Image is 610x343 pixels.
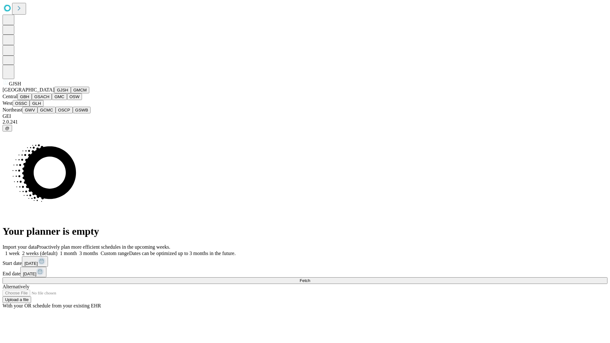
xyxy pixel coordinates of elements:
[79,251,98,256] span: 3 months
[17,93,32,100] button: GBH
[3,107,22,112] span: Northeast
[22,251,58,256] span: 2 weeks (default)
[3,113,607,119] div: GEI
[22,107,37,113] button: GWV
[3,119,607,125] div: 2.0.241
[13,100,30,107] button: OSSC
[71,87,89,93] button: GMCM
[20,267,46,277] button: [DATE]
[22,256,48,267] button: [DATE]
[60,251,77,256] span: 1 month
[67,93,82,100] button: OSW
[52,93,67,100] button: GMC
[3,244,37,250] span: Import your data
[24,261,38,266] span: [DATE]
[101,251,129,256] span: Custom range
[3,267,607,277] div: End date
[23,272,36,276] span: [DATE]
[56,107,73,113] button: OSCP
[300,278,310,283] span: Fetch
[9,81,21,86] span: GJSH
[3,303,101,308] span: With your OR schedule from your existing EHR
[3,256,607,267] div: Start date
[3,225,607,237] h1: Your planner is empty
[73,107,91,113] button: GSWB
[37,244,170,250] span: Proactively plan more efficient schedules in the upcoming weeks.
[3,125,12,131] button: @
[3,284,29,289] span: Alternatively
[3,87,54,92] span: [GEOGRAPHIC_DATA]
[30,100,43,107] button: GLH
[3,296,31,303] button: Upload a file
[5,251,20,256] span: 1 week
[3,277,607,284] button: Fetch
[3,94,17,99] span: Central
[129,251,235,256] span: Dates can be optimized up to 3 months in the future.
[37,107,56,113] button: GCMC
[3,100,13,106] span: West
[5,126,10,131] span: @
[32,93,52,100] button: GSACH
[54,87,71,93] button: GJSH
